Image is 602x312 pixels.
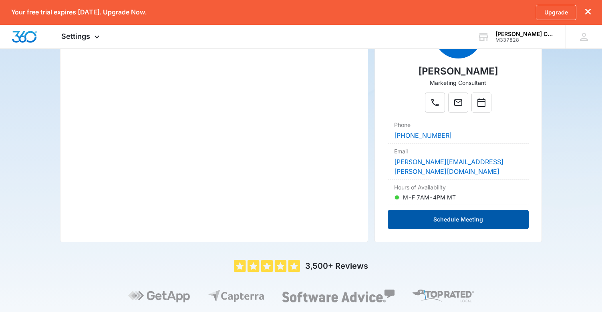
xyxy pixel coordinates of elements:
div: Settings [49,25,114,48]
p: Your free trial expires [DATE]. Upgrade Now. [11,8,147,16]
p: [PERSON_NAME] [418,64,498,79]
div: Email[PERSON_NAME][EMAIL_ADDRESS][PERSON_NAME][DOMAIN_NAME] [388,144,528,180]
a: [PERSON_NAME][EMAIL_ADDRESS][PERSON_NAME][DOMAIN_NAME] [394,158,503,175]
a: Upgrade [536,5,576,20]
div: Phone[PHONE_NUMBER] [388,117,528,144]
button: Calendar [471,93,491,113]
dt: Hours of Availability [394,183,522,191]
iframe: How our plans work [73,26,355,184]
button: Mail [448,93,468,113]
p: 3,500+ Reviews [305,260,368,272]
img: Top Rated Local [412,290,473,302]
p: M-F 7AM-4PM MT [403,193,456,201]
dt: Phone [394,121,522,129]
img: Capterra [207,290,265,302]
img: Software Advice [282,290,395,302]
button: Schedule Meeting [388,210,528,229]
a: [PHONE_NUMBER] [394,131,452,139]
img: GetApp [128,290,190,302]
button: dismiss this dialog [585,8,591,16]
p: Marketing Consultant [430,79,486,87]
button: Phone [425,93,445,113]
span: Settings [61,32,90,40]
div: Hours of AvailabilityM-F 7AM-4PM MT [388,180,528,205]
div: account name [495,31,554,37]
dt: Email [394,147,522,155]
div: account id [495,37,554,43]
